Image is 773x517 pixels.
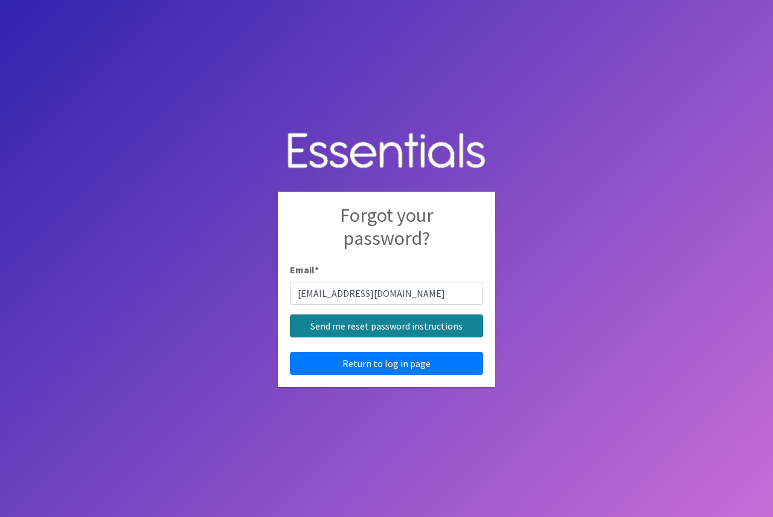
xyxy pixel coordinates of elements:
[278,120,495,183] img: Human Essentials
[290,262,319,277] label: Email
[315,264,319,276] abbr: required
[290,352,483,375] a: Return to log in page
[290,314,483,337] input: Send me reset password instructions
[290,204,483,262] h2: Forgot your password?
